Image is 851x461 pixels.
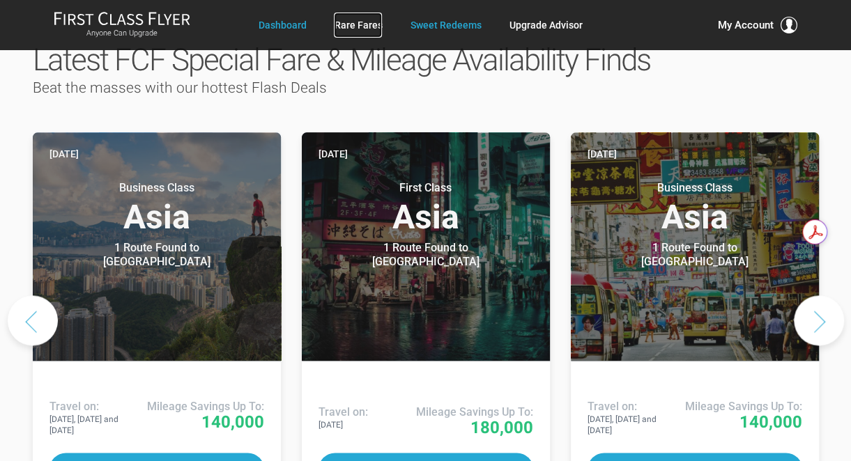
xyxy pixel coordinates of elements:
button: Previous slide [8,295,58,345]
a: First Class FlyerAnyone Can Upgrade [54,11,190,39]
h3: Asia [588,181,802,234]
div: 1 Route Found to [GEOGRAPHIC_DATA] [608,241,782,269]
h3: Asia [319,181,533,234]
time: [DATE] [588,146,617,162]
span: Latest FCF Special Fare & Mileage Availability Finds [33,42,650,78]
h3: Asia [49,181,264,234]
small: Business Class [70,181,244,195]
span: My Account [718,17,774,33]
a: Sweet Redeems [410,13,481,38]
time: [DATE] [319,146,348,162]
button: Next slide [794,295,844,345]
small: Business Class [608,181,782,195]
img: First Class Flyer [54,11,190,26]
span: Beat the masses with our hottest Flash Deals [33,79,327,96]
div: 1 Route Found to [GEOGRAPHIC_DATA] [339,241,513,269]
button: My Account [718,17,797,33]
a: Upgrade Advisor [509,13,582,38]
small: Anyone Can Upgrade [54,29,190,38]
div: 1 Route Found to [GEOGRAPHIC_DATA] [70,241,244,269]
time: [DATE] [49,146,79,162]
a: Dashboard [258,13,306,38]
a: Rare Fares [334,13,382,38]
small: First Class [339,181,513,195]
